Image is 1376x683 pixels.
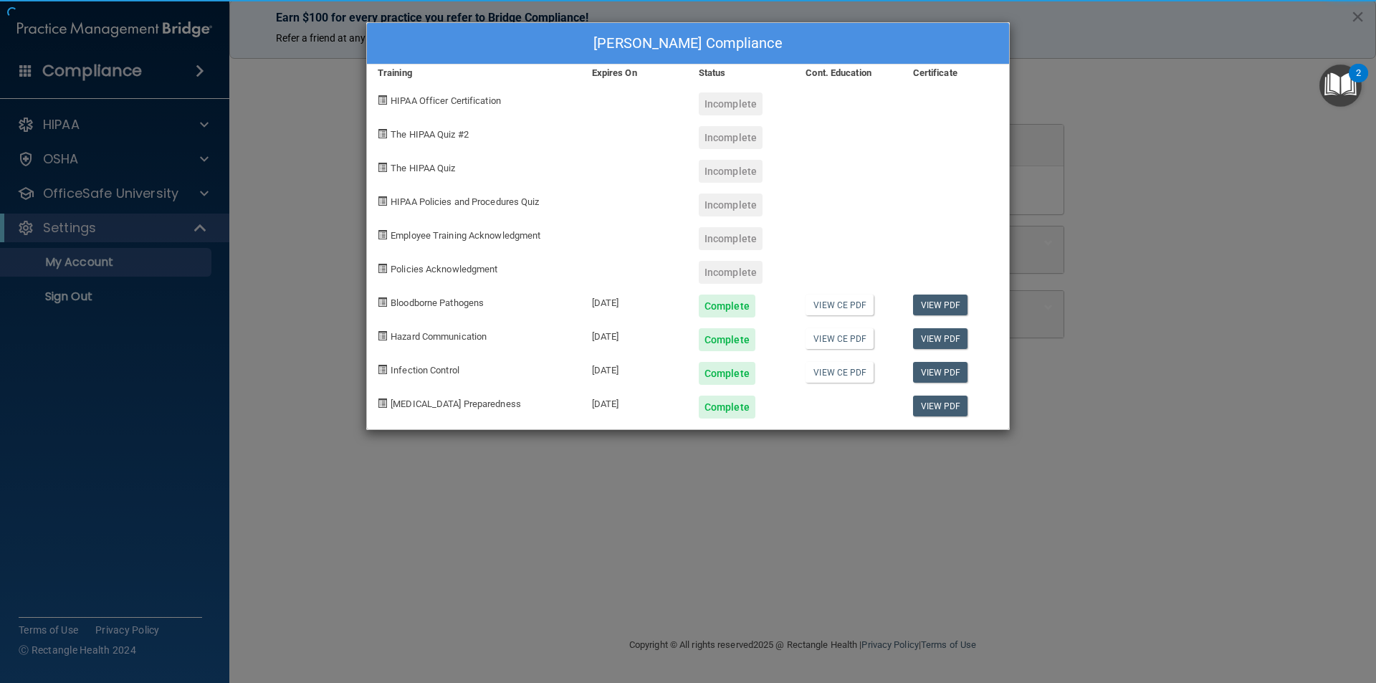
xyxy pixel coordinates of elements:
div: [DATE] [581,317,688,351]
a: View PDF [913,328,968,349]
div: Expires On [581,65,688,82]
span: Employee Training Acknowledgment [391,230,540,241]
div: Complete [699,328,755,351]
a: View CE PDF [806,295,874,315]
a: View CE PDF [806,362,874,383]
div: 2 [1356,73,1361,92]
a: View PDF [913,295,968,315]
span: [MEDICAL_DATA] Preparedness [391,398,521,409]
span: The HIPAA Quiz [391,163,455,173]
div: Training [367,65,581,82]
div: [DATE] [581,385,688,419]
div: [DATE] [581,284,688,317]
div: Incomplete [699,227,763,250]
div: Complete [699,362,755,385]
span: HIPAA Officer Certification [391,95,501,106]
span: The HIPAA Quiz #2 [391,129,469,140]
a: View PDF [913,362,968,383]
div: Incomplete [699,126,763,149]
div: [DATE] [581,351,688,385]
span: HIPAA Policies and Procedures Quiz [391,196,539,207]
div: Incomplete [699,160,763,183]
span: Hazard Communication [391,331,487,342]
a: View PDF [913,396,968,416]
span: Infection Control [391,365,459,376]
div: [PERSON_NAME] Compliance [367,23,1009,65]
div: Status [688,65,795,82]
div: Cont. Education [795,65,902,82]
div: Incomplete [699,261,763,284]
div: Complete [699,396,755,419]
span: Bloodborne Pathogens [391,297,484,308]
a: View CE PDF [806,328,874,349]
div: Incomplete [699,194,763,216]
button: Open Resource Center, 2 new notifications [1319,65,1362,107]
div: Certificate [902,65,1009,82]
span: Policies Acknowledgment [391,264,497,274]
div: Complete [699,295,755,317]
div: Incomplete [699,92,763,115]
